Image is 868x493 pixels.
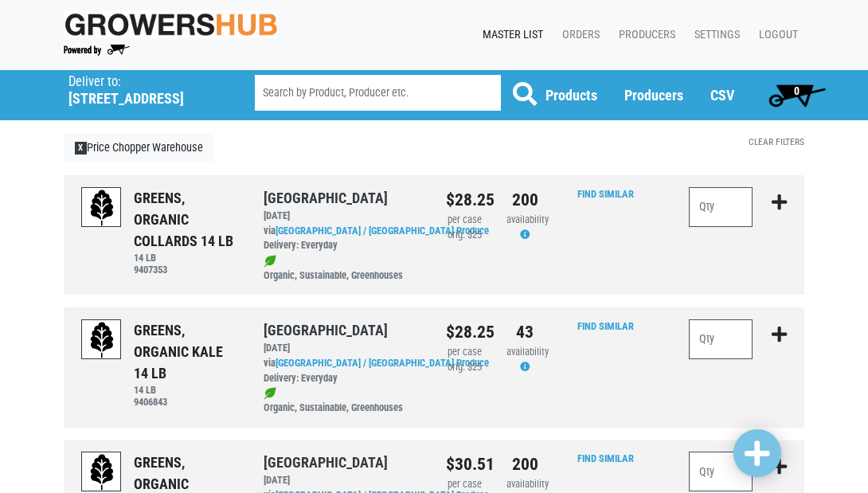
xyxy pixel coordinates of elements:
div: Delivery: Everyday [264,371,422,386]
span: 0 [794,84,800,97]
span: availability [506,478,549,490]
a: Orders [549,20,606,50]
a: Products [545,87,597,104]
a: Master List [470,20,549,50]
a: CSV [710,87,734,104]
a: [GEOGRAPHIC_DATA] [264,322,388,338]
a: Settings [682,20,746,50]
a: [GEOGRAPHIC_DATA] / [GEOGRAPHIC_DATA] Produce [276,225,489,237]
a: Find Similar [577,188,634,200]
h6: 9407353 [134,264,240,276]
div: $28.25 [446,319,483,345]
div: via [264,224,422,254]
img: placeholder-variety-43d6402dacf2d531de610a020419775a.svg [82,320,122,360]
p: Deliver to: [68,74,214,90]
h5: [STREET_ADDRESS] [68,90,214,108]
a: Logout [746,20,804,50]
div: 200 [506,187,543,213]
div: [DATE] [264,473,422,488]
input: Qty [689,187,753,227]
div: GREENS, ORGANIC KALE 14 LB [134,319,240,384]
span: availability [506,213,549,225]
a: [GEOGRAPHIC_DATA] [264,190,388,206]
h6: 14 LB [134,384,240,396]
h6: 9406843 [134,396,240,408]
a: [GEOGRAPHIC_DATA] / [GEOGRAPHIC_DATA] Produce [276,357,489,369]
div: 43 [506,319,543,345]
div: $30.51 [446,452,483,477]
div: [DATE] [264,209,422,224]
span: Price Chopper Warehouse (501 Duanesburg Rd, Schenectady, NY 12306, USA) [68,70,226,108]
img: leaf-e5c59151409436ccce96b2ca1b28e03c.png [264,255,276,268]
h6: 14 LB [134,252,240,264]
div: via [264,356,422,386]
img: Powered by Big Wheelbarrow [64,45,130,56]
div: GREENS, ORGANIC COLLARDS 14 LB [134,187,240,252]
a: [GEOGRAPHIC_DATA] [264,454,388,471]
a: 0 [761,79,832,111]
img: leaf-e5c59151409436ccce96b2ca1b28e03c.png [264,387,276,400]
div: $28.25 [446,187,483,213]
div: Organic, Sustainable, Greenhouses [264,253,422,284]
input: Search by Product, Producer etc. [255,75,501,111]
div: 200 [506,452,543,477]
div: Delivery: Everyday [264,238,422,253]
div: per case [446,345,483,360]
img: placeholder-variety-43d6402dacf2d531de610a020419775a.svg [82,452,122,492]
a: Producers [624,87,683,104]
div: Organic, Sustainable, Greenhouses [264,386,422,417]
div: [DATE] [264,341,422,356]
img: original-fc7597fdc6adbb9d0e2ae620e786d1a2.jpg [64,10,278,38]
div: orig. $25 [446,228,483,243]
div: orig. $25 [446,360,483,375]
a: Producers [606,20,682,50]
a: Clear Filters [749,136,804,147]
a: XPrice Chopper Warehouse [64,133,214,163]
span: X [75,142,87,155]
input: Qty [689,319,753,359]
span: availability [506,346,549,358]
a: Find Similar [577,320,634,332]
img: placeholder-variety-43d6402dacf2d531de610a020419775a.svg [82,188,122,228]
a: Find Similar [577,452,634,464]
div: per case [446,477,483,492]
input: Qty [689,452,753,491]
div: per case [446,213,483,228]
